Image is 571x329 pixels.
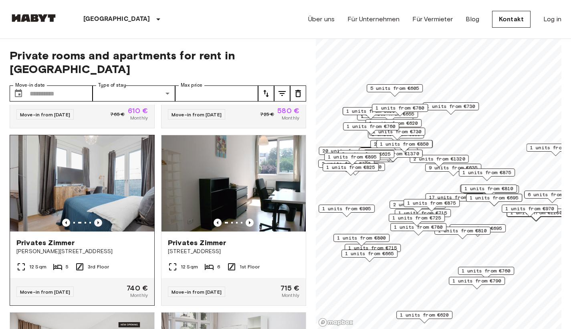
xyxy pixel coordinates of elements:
span: 1 units from €810 [464,185,513,192]
div: Map marker [458,267,514,279]
div: Map marker [459,169,515,181]
button: tune [274,85,290,102]
div: Map marker [360,147,416,160]
a: Mapbox logo [318,318,353,327]
p: [GEOGRAPHIC_DATA] [83,14,150,24]
button: Previous image [62,219,70,227]
span: Private rooms and apartments for rent in [GEOGRAPHIC_DATA] [10,49,306,76]
span: Privates Zimmer [16,238,75,248]
span: 2 units from €625 [342,150,391,158]
span: Monthly [282,292,299,299]
span: 12 Sqm [29,263,46,270]
div: Map marker [450,224,506,237]
span: 1 units from €1370 [367,150,419,157]
span: 1 units from €1150 [330,163,381,171]
span: 1 units from €850 [380,140,429,148]
div: Map marker [423,102,479,115]
span: 1 units from €825 [326,164,375,171]
div: Map marker [343,107,399,120]
div: Map marker [365,119,422,132]
span: 1 units from €620 [346,108,395,115]
div: Map marker [404,199,460,211]
span: 1 units from €715 [348,244,397,252]
span: [STREET_ADDRESS] [168,248,299,256]
a: Über uns [308,14,335,24]
span: 580 € [277,107,299,114]
span: 1 units from €760 [462,267,510,274]
span: Monthly [130,114,148,122]
div: Map marker [319,147,378,159]
span: 610 € [128,107,148,114]
div: Map marker [410,155,469,167]
div: Map marker [434,227,490,239]
div: Map marker [466,194,522,206]
a: Für Vermieter [412,14,453,24]
span: 740 € [127,284,148,292]
div: Map marker [449,277,505,289]
a: Blog [466,14,479,24]
span: 1 units from €665 [345,250,394,257]
div: Map marker [341,250,397,262]
span: 12 Sqm [181,263,198,270]
div: Map marker [461,185,517,197]
span: 2 units from €695 [453,225,502,232]
span: 1 units from €780 [394,223,443,231]
span: 2 units from €790 [322,160,371,167]
div: Map marker [367,84,423,97]
span: 17 units from €650 [429,194,481,201]
span: 9 units from €635 [429,164,478,171]
label: Type of stay [98,82,126,89]
div: Map marker [318,160,374,172]
div: Map marker [338,150,394,162]
span: 1 units from €905 [322,205,371,212]
span: Move-in from [DATE] [172,112,222,118]
span: 1 units from €620 [369,120,418,127]
a: Für Unternehmen [347,14,399,24]
a: Kontakt [492,11,531,28]
div: Map marker [372,104,428,116]
button: tune [290,85,306,102]
span: 20 units from €655 [323,147,374,154]
span: 1 units from €695 [470,194,519,201]
span: 2 units from €865 [393,201,442,208]
span: Monthly [282,114,299,122]
span: 1 units from €730 [373,128,422,135]
div: Map marker [425,164,481,176]
span: 1 units from €790 [452,277,501,284]
span: 5 units from €605 [370,85,419,92]
span: 1 units from €780 [375,104,424,112]
img: Habyt [10,14,58,22]
span: Privates Zimmer [168,238,226,248]
span: Move-in from [DATE] [20,112,70,118]
span: 1 units from €895 [328,153,377,160]
span: 1 units from €970 [505,205,554,212]
div: Map marker [323,163,379,176]
span: 765 € [110,111,125,118]
span: 6 [217,263,220,270]
span: 715 € [280,284,299,292]
button: Previous image [214,219,222,227]
span: 1 units from €810 [438,227,487,234]
span: 725 € [260,111,274,118]
div: Map marker [333,234,389,246]
span: Move-in from [DATE] [172,289,222,295]
img: Marketing picture of unit DE-01-041-02M [161,135,306,232]
span: 3rd Floor [88,263,109,270]
div: Map marker [364,150,423,162]
span: 5 [66,263,69,270]
button: tune [258,85,274,102]
span: 1 units from €620 [400,311,449,319]
span: 1 units from €760 [347,123,395,130]
div: Map marker [502,205,558,217]
div: Map marker [390,223,446,236]
img: Marketing picture of unit DE-01-008-005-03HF [18,135,163,232]
label: Max price [181,82,202,89]
span: 2 units from €655 [374,140,423,148]
button: Previous image [94,219,102,227]
span: 2 units from €1320 [414,155,465,162]
span: Monthly [130,292,148,299]
div: Map marker [426,193,484,206]
button: Choose date [10,85,26,102]
div: Map marker [376,140,432,152]
span: [PERSON_NAME][STREET_ADDRESS] [16,248,148,256]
